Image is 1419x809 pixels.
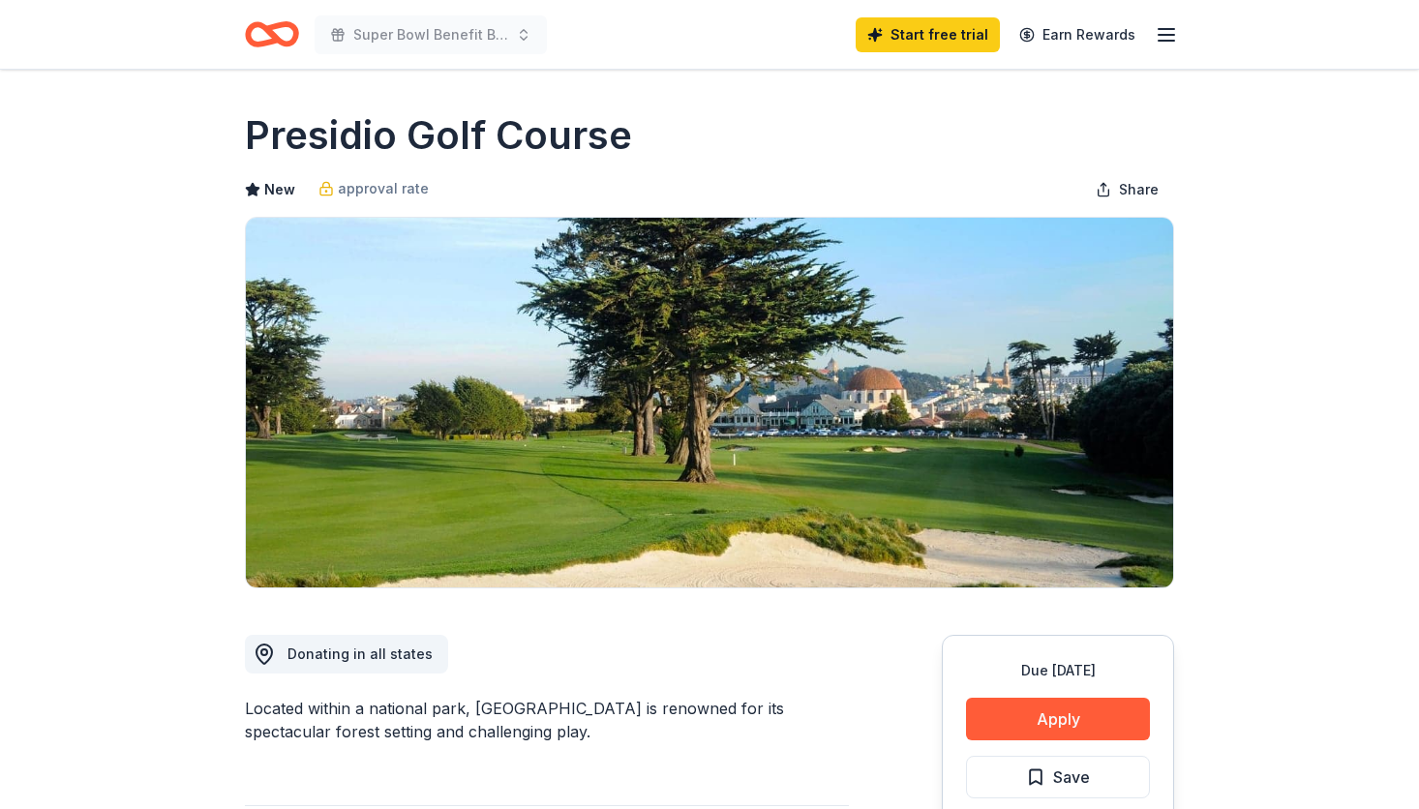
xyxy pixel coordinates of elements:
[966,756,1150,798] button: Save
[856,17,1000,52] a: Start free trial
[1008,17,1147,52] a: Earn Rewards
[264,178,295,201] span: New
[318,177,429,200] a: approval rate
[246,218,1173,587] img: Image for Presidio Golf Course
[1119,178,1159,201] span: Share
[1080,170,1174,209] button: Share
[966,659,1150,682] div: Due [DATE]
[1053,764,1090,790] span: Save
[245,108,632,163] h1: Presidio Golf Course
[245,12,299,57] a: Home
[287,645,433,662] span: Donating in all states
[338,177,429,200] span: approval rate
[966,698,1150,740] button: Apply
[353,23,508,46] span: Super Bowl Benefit Bash
[245,697,849,743] div: Located within a national park, [GEOGRAPHIC_DATA] is renowned for its spectacular forest setting ...
[315,15,547,54] button: Super Bowl Benefit Bash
